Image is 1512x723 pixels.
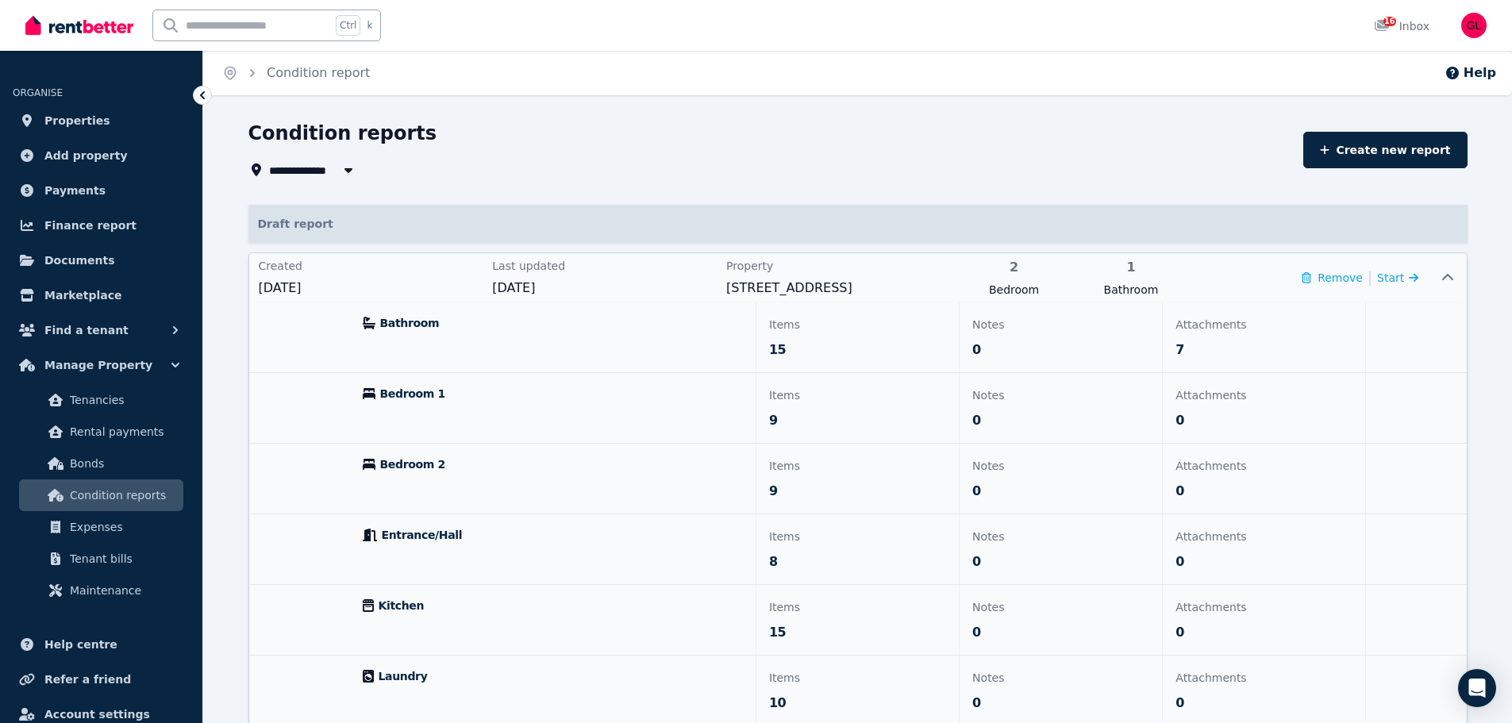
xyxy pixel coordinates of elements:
span: Tenant bills [70,549,177,568]
span: 16 [1383,17,1396,26]
span: 7 [1175,340,1184,360]
a: Condition reports [19,479,183,511]
nav: Breadcrumb [203,51,389,95]
span: Expenses [70,517,177,536]
button: Remove [1302,270,1363,286]
span: 9 [769,482,778,501]
span: 0 [1175,694,1184,713]
p: Attachments [1175,598,1352,617]
a: Finance report [13,210,190,241]
span: | [1368,267,1372,289]
h1: Condition reports [248,121,437,146]
span: 1 [1077,258,1184,277]
p: Notes [972,598,1149,617]
span: 0 [1175,482,1184,501]
span: Find a tenant [44,321,129,340]
p: Items [769,456,946,475]
span: [STREET_ADDRESS] [726,279,951,298]
a: Condition report [267,65,370,80]
span: 0 [972,411,981,430]
span: Finance report [44,216,137,235]
div: Inbox [1374,18,1429,34]
span: 0 [972,482,981,501]
span: Start [1377,271,1404,284]
span: Created [259,258,483,274]
span: [DATE] [259,279,483,298]
span: Ctrl [336,15,360,36]
span: Marketplace [44,286,121,305]
p: Items [769,598,946,617]
span: Refer a friend [44,670,131,689]
p: Items [769,315,946,334]
span: 10 [769,694,786,713]
img: Guang Xu LIN [1461,13,1487,38]
span: [DATE] [492,279,717,298]
span: Documents [44,251,115,270]
span: 0 [972,694,981,713]
span: Bedroom 2 [380,456,445,472]
p: Notes [972,668,1149,687]
span: Condition reports [70,486,177,505]
p: Draft report [248,205,1468,243]
a: Expenses [19,511,183,543]
span: Payments [44,181,106,200]
div: Open Intercom Messenger [1458,669,1496,707]
button: Find a tenant [13,314,190,346]
a: Rental payments [19,416,183,448]
span: Properties [44,111,110,130]
span: 0 [972,340,981,360]
span: 9 [769,411,778,430]
span: Maintenance [70,581,177,600]
p: Items [769,386,946,405]
a: Tenancies [19,384,183,416]
p: Attachments [1175,456,1352,475]
button: Help [1445,63,1496,83]
p: Items [769,527,946,546]
span: Property [726,258,951,274]
span: Entrance/Hall [382,527,463,543]
a: Tenant bills [19,543,183,575]
button: Manage Property [13,349,190,381]
p: Notes [972,315,1149,334]
span: 8 [769,552,778,571]
a: Documents [13,244,190,276]
a: Create new report [1303,132,1467,168]
span: ORGANISE [13,87,63,98]
a: Add property [13,140,190,171]
span: k [367,19,372,32]
span: Laundry [379,668,428,684]
span: Tenancies [70,390,177,410]
a: Help centre [13,629,190,660]
span: Last updated [492,258,717,274]
span: Rental payments [70,422,177,441]
span: 0 [1175,552,1184,571]
span: Bedroom 1 [380,386,445,402]
span: 0 [972,552,981,571]
a: Marketplace [13,279,190,311]
p: Attachments [1175,386,1352,405]
span: 15 [769,340,786,360]
span: Help centre [44,635,117,654]
span: Bathroom [380,315,440,331]
span: 2 [960,258,1068,277]
span: 0 [972,623,981,642]
p: Notes [972,386,1149,405]
a: Bonds [19,448,183,479]
span: Bathroom [1077,282,1184,298]
p: Attachments [1175,315,1352,334]
span: 15 [769,623,786,642]
a: Maintenance [19,575,183,606]
p: Items [769,668,946,687]
span: Bonds [70,454,177,473]
a: Refer a friend [13,663,190,695]
img: RentBetter [25,13,133,37]
span: Add property [44,146,128,165]
a: Properties [13,105,190,137]
span: 0 [1175,411,1184,430]
p: Attachments [1175,527,1352,546]
p: Attachments [1175,668,1352,687]
span: 0 [1175,623,1184,642]
a: Payments [13,175,190,206]
span: Kitchen [379,598,425,613]
span: Bedroom [960,282,1068,298]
